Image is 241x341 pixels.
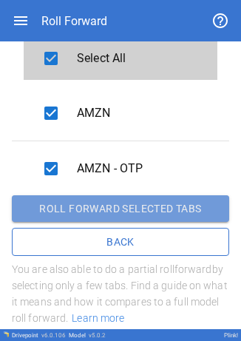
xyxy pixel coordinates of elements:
[41,14,107,28] div: Roll Forward
[24,147,217,190] div: AMZN - OTP
[24,37,217,80] div: Select All
[77,160,206,178] span: AMZN - OTP
[68,312,124,324] span: Learn more
[3,331,9,337] img: Drivepoint
[89,332,106,339] span: v 5.0.2
[12,332,66,339] div: Drivepoint
[77,50,206,67] span: Select All
[69,332,106,339] div: Model
[12,228,229,256] button: Back
[24,92,217,135] div: AMZN
[12,195,229,222] button: Roll forward selected tabs
[224,332,238,339] div: Plink!
[77,104,206,122] span: AMZN
[41,332,66,339] span: v 6.0.106
[12,262,229,327] h6: You are also able to do a partial roll forward by selecting only a few tabs. Find a guide on what...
